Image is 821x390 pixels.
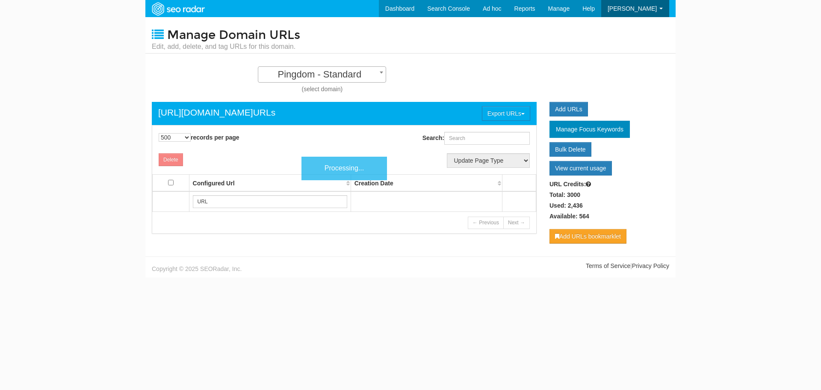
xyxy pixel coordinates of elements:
[158,106,275,119] div: URLs
[159,153,183,166] button: Delete
[549,212,589,220] label: Available: 564
[258,68,386,80] span: Pingdom - Standard
[549,161,612,176] a: View current usage
[549,121,630,138] a: Manage Focus Keywords
[193,195,347,208] input: Search
[549,142,591,157] a: Bulk Delete
[483,5,502,12] span: Ad hoc
[145,262,410,273] div: Copyright © 2025 SEORadar, Inc.
[549,102,588,116] a: Add URLs
[167,28,300,42] span: Manage Domain URLs
[152,85,493,93] div: (select domain)
[582,5,595,12] span: Help
[427,5,470,12] span: Search Console
[548,5,570,12] span: Manage
[351,175,502,192] th: Creation Date
[158,106,253,119] a: [URL][DOMAIN_NAME]
[258,66,386,83] span: Pingdom - Standard
[189,175,351,192] th: Configured Url
[148,1,207,17] img: SEORadar
[301,157,387,180] div: Processing...
[468,217,504,229] a: ← Previous
[444,132,530,145] input: Search:
[482,106,530,121] button: Export URLs
[422,132,530,145] label: Search:
[608,5,657,12] span: [PERSON_NAME]
[632,262,669,269] a: Privacy Policy
[586,262,630,269] a: Terms of Service
[556,126,623,133] span: Manage Focus Keywords
[514,5,535,12] span: Reports
[152,42,300,51] small: Edit, add, delete, and tag URLs for this domain.
[549,180,591,188] label: URL Credits:
[159,133,191,142] select: records per page
[549,229,626,244] a: Add URLs bookmarklet
[410,262,676,270] div: |
[549,191,580,199] label: Total: 3000
[159,133,239,142] label: records per page
[549,201,583,210] label: Used: 2,436
[503,217,530,229] a: Next →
